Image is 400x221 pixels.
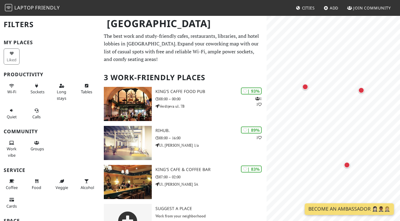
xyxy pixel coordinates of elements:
span: Long stays [57,89,66,101]
img: King's Cafe & Coffee Bar [104,165,152,199]
h3: Service [4,167,96,173]
a: King's Cafe & Coffee Bar | 83% King's Cafe & Coffee Bar 07:00 – 02:00 Ul. [PERSON_NAME] 3A [100,165,267,199]
span: Join Community [353,5,391,11]
button: Groups [29,138,45,154]
button: Veggie [54,176,70,192]
a: Join Community [345,2,393,13]
a: RiHub. | 89% 1 RiHub. 08:00 – 16:00 Ul. [PERSON_NAME] 1/a [100,126,267,160]
h3: Suggest a Place [155,206,267,211]
p: Ul. [PERSON_NAME] 3A [155,181,267,187]
img: RiHub. [104,126,152,160]
button: Work vibe [4,138,20,160]
span: Add [330,5,339,11]
span: Laptop [14,4,34,11]
p: 1 1 [255,96,262,107]
h3: RiHub. [155,128,267,133]
div: | 83% [241,166,262,173]
h2: 3 Work-Friendly Places [104,68,263,87]
span: Cities [302,5,315,11]
button: Coffee [4,176,20,192]
div: Map marker [299,80,311,93]
span: Video/audio calls [32,114,41,119]
h3: King's Cafe & Coffee Bar [155,167,267,172]
p: 08:00 – 00:00 [155,96,267,102]
img: LaptopFriendly [5,4,12,11]
a: Cities [293,2,317,13]
span: Food [32,185,41,190]
button: Cards [4,195,20,211]
span: Stable Wi-Fi [7,89,16,94]
div: Map marker [341,159,353,171]
button: Sockets [29,81,45,97]
button: Alcohol [79,176,95,192]
p: Verdijeva ul. 7B [155,103,267,109]
span: Quiet [7,114,17,119]
span: People working [7,146,16,158]
button: Tables [79,81,95,97]
h3: My Places [4,40,96,45]
button: Food [29,176,45,192]
p: 08:00 – 16:00 [155,135,267,141]
span: Friendly [35,4,60,11]
button: Long stays [54,81,70,103]
p: 1 [256,135,262,141]
h3: King's Caffe Food Pub [155,89,267,94]
h2: Filters [4,15,96,34]
p: Ul. [PERSON_NAME] 1/a [155,142,267,148]
span: Veggie [56,185,68,190]
span: Power sockets [31,89,45,94]
a: King's Caffe Food Pub | 93% 11 King's Caffe Food Pub 08:00 – 00:00 Verdijeva ul. 7B [100,87,267,121]
span: Group tables [31,146,44,151]
h3: Community [4,129,96,134]
h3: Productivity [4,72,96,77]
p: The best work and study-friendly cafes, restaurants, libraries, and hotel lobbies in [GEOGRAPHIC_... [104,32,263,63]
h1: [GEOGRAPHIC_DATA] [102,15,266,32]
span: Alcohol [81,185,94,190]
a: Become an Ambassador 🤵🏻‍♀️🤵🏾‍♂️🤵🏼‍♀️ [305,203,394,215]
div: | 89% [241,127,262,134]
p: 07:00 – 02:00 [155,174,267,180]
img: King's Caffe Food Pub [104,87,152,121]
button: Quiet [4,105,20,122]
p: Work from your neighborhood [155,213,267,219]
div: | 93% [241,87,262,94]
a: Add [321,2,341,13]
a: LaptopFriendly LaptopFriendly [5,3,60,13]
span: Coffee [6,185,18,190]
button: Calls [29,105,45,122]
span: Work-friendly tables [81,89,92,94]
span: Credit cards [6,203,17,209]
button: Wi-Fi [4,81,20,97]
div: Map marker [355,84,367,96]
